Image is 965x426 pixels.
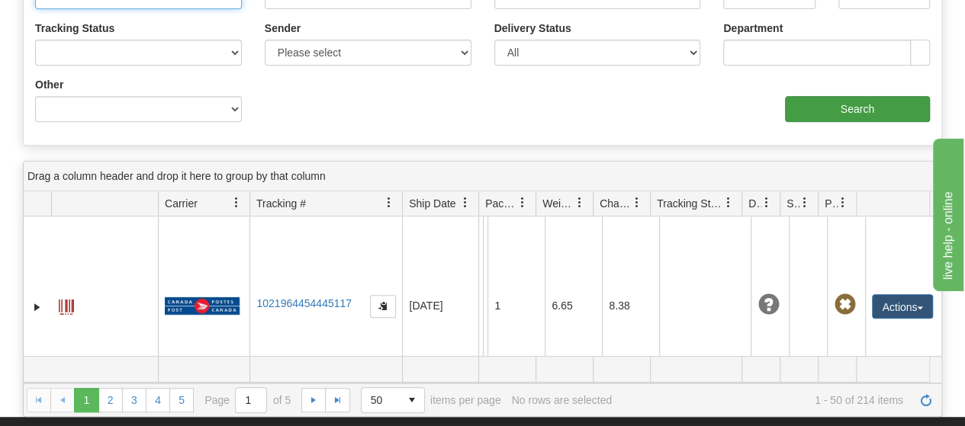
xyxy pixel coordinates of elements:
td: 6.65 [545,216,602,396]
a: 5 [169,388,194,412]
span: Unknown [758,294,779,315]
a: Go to the next page [301,388,326,412]
label: Other [35,77,63,92]
a: Ship Date filter column settings [452,190,478,216]
label: Department [723,21,783,36]
span: Carrier [165,196,198,211]
span: Weight [542,196,574,211]
span: Charge [600,196,632,211]
a: Packages filter column settings [510,190,536,216]
button: Copy to clipboard [370,295,396,318]
span: 50 [371,392,391,408]
span: Packages [485,196,517,211]
img: 20 - Canada Post [165,296,240,315]
span: Page of 5 [204,387,291,413]
span: Page 1 [74,388,98,412]
a: Carrier filter column settings [224,190,249,216]
label: Tracking Status [35,21,114,36]
a: 3 [122,388,146,412]
a: Refresh [914,388,938,412]
label: Delivery Status [494,21,571,36]
span: Shipment Issues [786,196,799,211]
a: Tracking # filter column settings [376,190,402,216]
div: live help - online [11,9,141,27]
a: 4 [146,388,170,412]
a: Pickup Status filter column settings [830,190,856,216]
a: Go to the last page [325,388,349,412]
a: 2 [98,388,123,412]
span: select [400,388,424,412]
td: [DATE] [402,216,478,396]
a: Delivery Status filter column settings [754,190,780,216]
span: Page sizes drop down [361,387,425,413]
span: Ship Date [409,196,455,211]
a: Tracking Status filter column settings [716,190,741,216]
span: items per page [361,387,501,413]
span: Tracking # [256,196,306,211]
iframe: chat widget [930,135,963,290]
td: 8.38 [602,216,659,396]
span: Tracking Status [657,196,723,211]
a: Expand [30,299,45,315]
button: Actions [872,294,933,319]
a: Label [59,293,74,317]
a: Charge filter column settings [624,190,650,216]
a: Weight filter column settings [567,190,593,216]
input: Search [785,96,931,122]
span: 1 - 50 of 214 items [622,394,903,406]
td: Sleep Country [GEOGRAPHIC_DATA] Shipping Department [GEOGRAPHIC_DATA] [GEOGRAPHIC_DATA] [GEOGRAPH... [478,216,483,396]
div: grid grouping header [24,162,941,191]
a: Shipment Issues filter column settings [792,190,818,216]
label: Sender [265,21,301,36]
div: No rows are selected [512,394,613,406]
span: Pickup Status [825,196,838,211]
span: Pickup Not Assigned [834,294,855,315]
span: Delivery Status [748,196,761,211]
input: Page 1 [236,388,266,412]
td: [PERSON_NAME] [PERSON_NAME] CA AB EDMONTON T5T 3C3 [483,216,487,396]
a: 1021964454445117 [256,297,352,309]
td: 1 [487,216,545,396]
